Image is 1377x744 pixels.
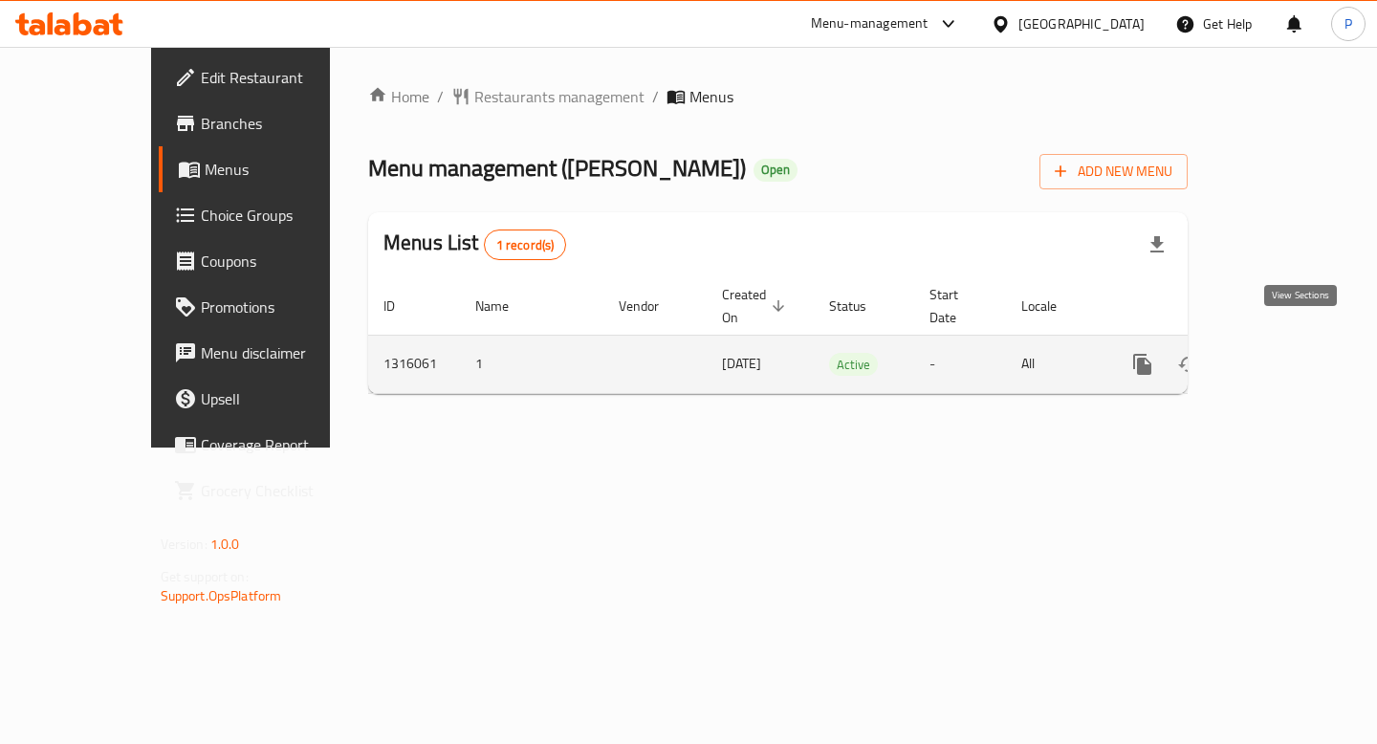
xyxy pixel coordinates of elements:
div: Total records count [484,230,567,260]
span: Menu disclaimer [201,341,365,364]
span: Name [475,295,534,317]
span: Menus [205,158,365,181]
a: Branches [159,100,381,146]
td: All [1006,335,1104,393]
td: - [914,335,1006,393]
span: Status [829,295,891,317]
td: 1316061 [368,335,460,393]
span: Grocery Checklist [201,479,365,502]
span: Restaurants management [474,85,645,108]
nav: breadcrumb [368,85,1188,108]
span: P [1344,13,1352,34]
div: Menu-management [811,12,929,35]
a: Menu disclaimer [159,330,381,376]
div: Active [829,353,878,376]
span: Coupons [201,250,365,273]
a: Menus [159,146,381,192]
table: enhanced table [368,277,1319,394]
a: Restaurants management [451,85,645,108]
span: Branches [201,112,365,135]
span: Coverage Report [201,433,365,456]
span: Menu management ( [PERSON_NAME] ) [368,146,746,189]
span: ID [383,295,420,317]
a: Choice Groups [159,192,381,238]
span: Add New Menu [1055,160,1172,184]
span: Created On [722,283,791,329]
div: Open [754,159,798,182]
th: Actions [1104,277,1319,336]
span: Open [754,162,798,178]
a: Promotions [159,284,381,330]
span: Vendor [619,295,684,317]
button: more [1120,341,1166,387]
li: / [437,85,444,108]
span: 1.0.0 [210,532,240,557]
span: Locale [1021,295,1082,317]
span: Choice Groups [201,204,365,227]
span: Edit Restaurant [201,66,365,89]
span: Menus [689,85,733,108]
li: / [652,85,659,108]
span: Active [829,354,878,376]
span: [DATE] [722,351,761,376]
h2: Menus List [383,229,566,260]
a: Coverage Report [159,422,381,468]
span: 1 record(s) [485,236,566,254]
a: Home [368,85,429,108]
span: Get support on: [161,564,249,589]
div: [GEOGRAPHIC_DATA] [1018,13,1145,34]
a: Grocery Checklist [159,468,381,514]
span: Promotions [201,295,365,318]
a: Coupons [159,238,381,284]
td: 1 [460,335,603,393]
span: Upsell [201,387,365,410]
span: Start Date [929,283,983,329]
a: Edit Restaurant [159,55,381,100]
button: Change Status [1166,341,1212,387]
a: Support.OpsPlatform [161,583,282,608]
span: Version: [161,532,208,557]
button: Add New Menu [1039,154,1188,189]
a: Upsell [159,376,381,422]
div: Export file [1134,222,1180,268]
